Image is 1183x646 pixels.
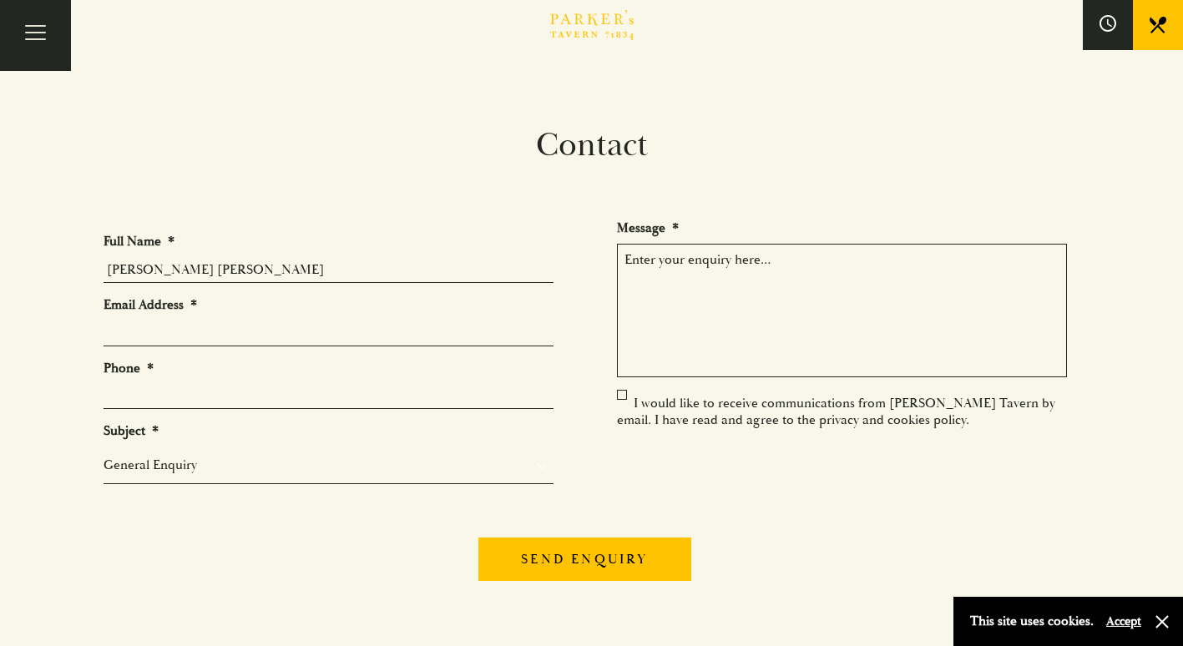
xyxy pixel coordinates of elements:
label: Phone [104,360,154,377]
h1: Contact [91,125,1093,165]
label: I would like to receive communications from [PERSON_NAME] Tavern by email. I have read and agree ... [617,395,1055,428]
iframe: reCAPTCHA [617,442,871,507]
label: Subject [104,422,159,440]
label: Email Address [104,296,197,314]
label: Full Name [104,233,174,250]
input: Send enquiry [478,537,690,581]
p: This site uses cookies. [970,609,1094,633]
button: Close and accept [1154,613,1170,630]
button: Accept [1106,613,1141,629]
label: Message [617,220,679,237]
